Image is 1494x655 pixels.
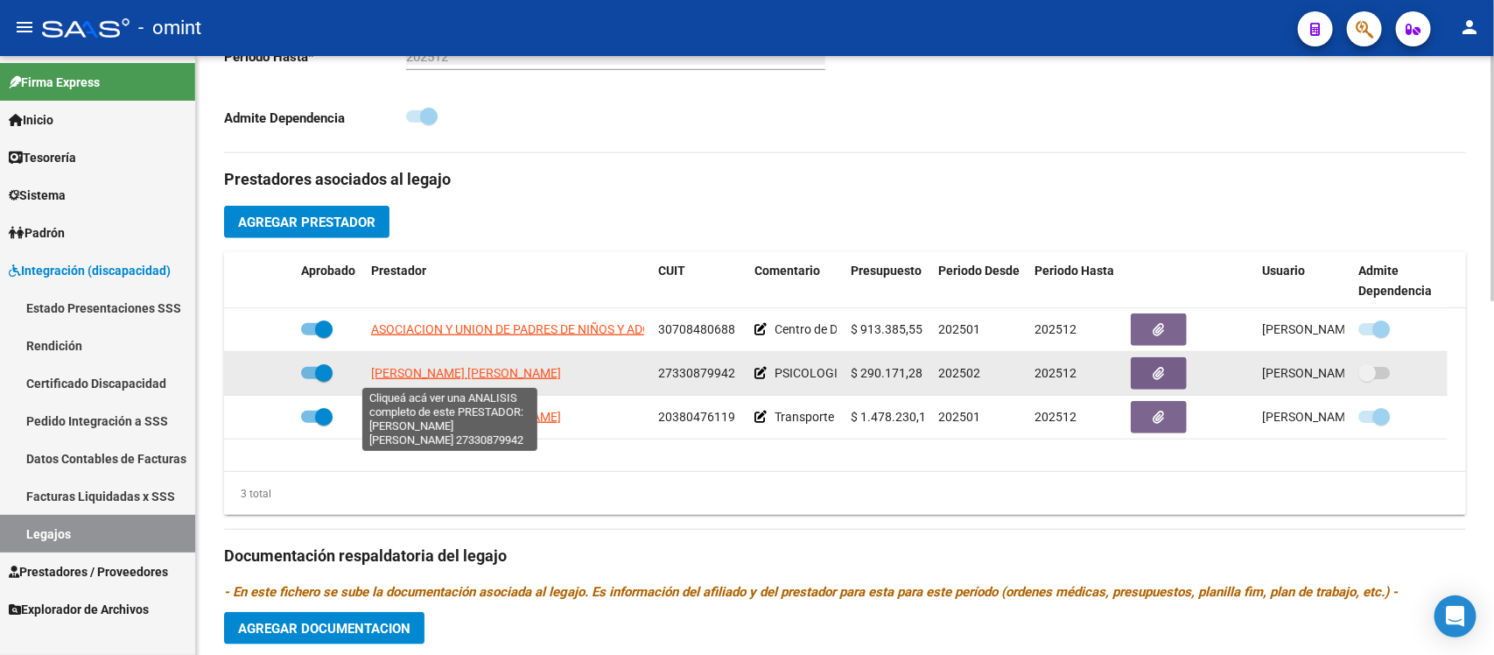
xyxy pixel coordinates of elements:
span: CUIT [658,264,685,278]
div: 3 total [224,484,271,504]
span: Agregar Documentacion [238,621,410,637]
span: Tesorería [9,148,76,167]
span: [PERSON_NAME] [DATE] [1262,410,1399,424]
datatable-header-cell: Comentario [747,252,844,310]
span: 202512 [1035,322,1077,336]
datatable-header-cell: CUIT [651,252,747,310]
datatable-header-cell: Periodo Desde [931,252,1028,310]
span: Aprobado [301,264,355,278]
span: 30708480688 [658,322,735,336]
span: Centro de Día Jornada Doble Cat A con Dependencia [775,322,1057,336]
span: 27330879942 [658,366,735,380]
datatable-header-cell: Presupuesto [844,252,931,310]
datatable-header-cell: Periodo Hasta [1028,252,1124,310]
span: 202501 [938,322,980,336]
mat-icon: person [1459,17,1480,38]
span: Prestadores / Proveedores [9,562,168,581]
span: Explorador de Archivos [9,600,149,619]
span: Prestador [371,264,426,278]
span: - omint [138,9,201,47]
span: Transporte 1500 kms. [775,410,894,424]
datatable-header-cell: Aprobado [294,252,364,310]
span: [PERSON_NAME] [PERSON_NAME] [371,366,561,380]
span: Presupuesto [851,264,922,278]
span: [PERSON_NAME] [DATE] [1262,366,1399,380]
span: 202501 [938,410,980,424]
h3: Documentación respaldatoria del legajo [224,544,1466,568]
span: $ 1.478.230,18 [851,410,933,424]
mat-icon: menu [14,17,35,38]
span: 20380476119 [658,410,735,424]
span: 202512 [1035,410,1077,424]
button: Agregar Prestador [224,206,389,238]
datatable-header-cell: Prestador [364,252,651,310]
button: Agregar Documentacion [224,612,424,644]
span: Padrón [9,223,65,243]
span: $ 913.385,55 [851,322,922,336]
span: 202502 [938,366,980,380]
span: Comentario [754,264,820,278]
span: Periodo Desde [938,264,1020,278]
span: Agregar Prestador [238,215,375,230]
span: Periodo Hasta [1035,264,1114,278]
i: - En este fichero se sube la documentación asociada al legajo. Es información del afiliado y del ... [224,584,1398,600]
p: Periodo Hasta [224,47,406,67]
span: 202512 [1035,366,1077,380]
span: $ 290.171,28 [851,366,922,380]
span: Firma Express [9,73,100,92]
span: [PERSON_NAME] [PERSON_NAME] [371,410,561,424]
span: Sistema [9,186,66,205]
h3: Prestadores asociados al legajo [224,167,1466,192]
span: Integración (discapacidad) [9,261,171,280]
span: [PERSON_NAME] [DATE] [1262,322,1399,336]
span: Inicio [9,110,53,130]
p: Admite Dependencia [224,109,406,128]
datatable-header-cell: Admite Dependencia [1351,252,1448,310]
span: Usuario [1262,264,1305,278]
span: PSICOLOGIA (única prestación) 24 sesiones mensuales [775,366,1075,380]
span: Admite Dependencia [1358,264,1432,298]
span: ASOCIACION Y UNION DE PADRES DE NIÑOS Y ADOLESCENTES CON TGD [371,322,771,336]
datatable-header-cell: Usuario [1255,252,1351,310]
div: Open Intercom Messenger [1434,595,1476,637]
